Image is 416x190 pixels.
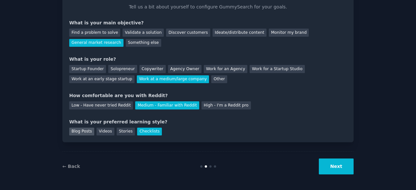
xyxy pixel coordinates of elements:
[62,164,80,169] a: ← Back
[108,65,137,73] div: Solopreneur
[69,19,347,26] div: What is your main objective?
[201,101,251,109] div: High - I'm a Reddit pro
[250,65,305,73] div: Work for a Startup Studio
[69,128,94,136] div: Blog Posts
[204,65,247,73] div: Work for an Agency
[166,29,210,37] div: Discover customers
[319,158,354,174] button: Next
[168,65,201,73] div: Agency Owner
[97,128,114,136] div: Videos
[135,101,199,109] div: Medium - Familiar with Reddit
[69,65,106,73] div: Startup Founder
[69,29,120,37] div: Find a problem to solve
[69,101,133,109] div: Low - Have never tried Reddit
[139,65,166,73] div: Copywriter
[126,4,290,10] p: Tell us a bit about yourself to configure GummySearch for your goals.
[137,75,209,83] div: Work at a medium/large company
[69,75,135,83] div: Work at an early stage startup
[69,56,347,63] div: What is your role?
[117,128,135,136] div: Stories
[269,29,309,37] div: Monitor my brand
[69,119,347,125] div: What is your preferred learning style?
[123,29,164,37] div: Validate a solution
[69,92,347,99] div: How comfortable are you with Reddit?
[137,128,162,136] div: Checklists
[69,39,123,47] div: General market research
[126,39,161,47] div: Something else
[211,75,227,83] div: Other
[213,29,266,37] div: Ideate/distribute content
